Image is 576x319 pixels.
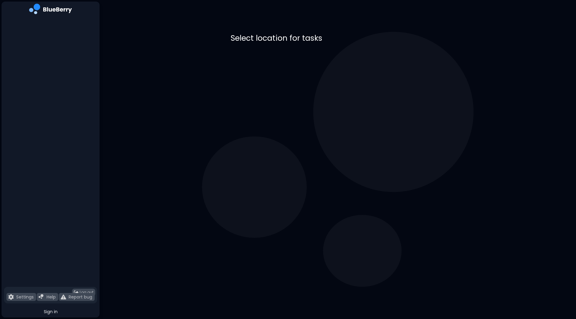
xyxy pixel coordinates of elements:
p: Report bug [69,294,92,300]
img: file icon [61,294,66,300]
button: Sign in [4,306,97,317]
img: file icon [8,294,14,300]
p: Help [47,294,56,300]
img: company logo [29,4,72,16]
p: Select location for tasks [231,33,445,43]
img: file icon [39,294,44,300]
span: Log out [80,290,93,295]
p: Settings [16,294,34,300]
span: Sign in [44,309,58,314]
img: logout [74,290,78,295]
